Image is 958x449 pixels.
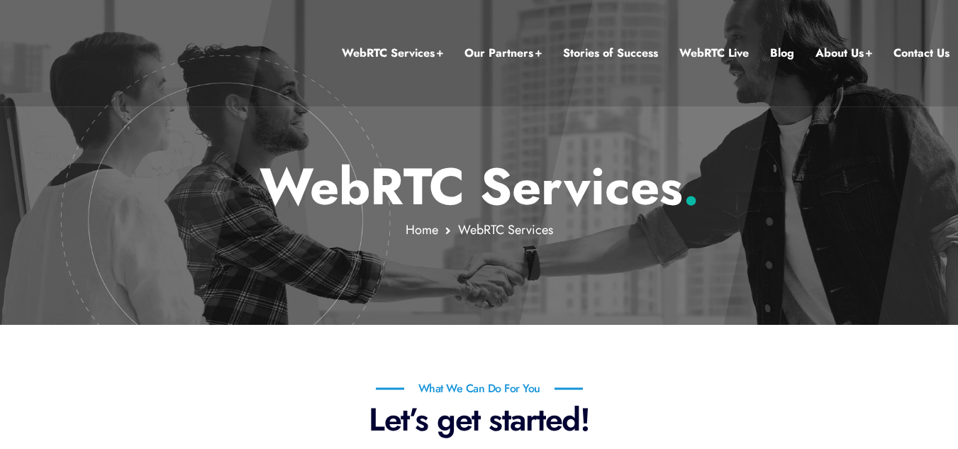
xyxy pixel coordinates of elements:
p: WebRTC Services [64,156,894,217]
a: About Us [815,44,872,62]
a: Stories of Success [563,44,658,62]
span: WebRTC Services [458,221,553,239]
p: Let’s get started! [65,400,894,439]
a: Home [406,221,438,239]
a: Our Partners [464,44,542,62]
a: Contact Us [893,44,949,62]
a: WebRTC Services [342,44,443,62]
a: WebRTC Live [679,44,749,62]
a: Blog [770,44,794,62]
span: . [683,150,699,223]
h6: What We Can Do For You [376,383,583,394]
